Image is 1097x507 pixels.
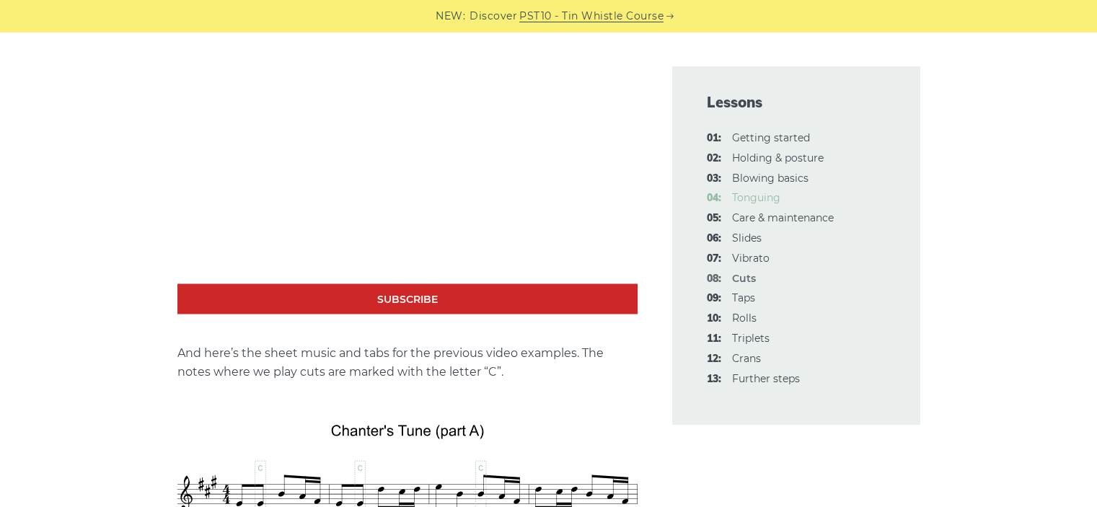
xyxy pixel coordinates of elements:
a: 09:Taps [732,291,755,304]
a: 04:Tonguing [732,191,780,204]
a: 06:Slides [732,232,762,244]
span: 07: [707,250,721,268]
span: 09: [707,290,721,307]
a: 05:Care & maintenance [732,211,834,224]
a: 07:Vibrato [732,252,770,265]
a: Subscribe [177,283,638,314]
span: 02: [707,150,721,167]
a: 03:Blowing basics [732,172,809,185]
p: And here’s the sheet music and tabs for the previous video examples. The notes where we play cuts... [177,343,638,381]
span: Discover [470,8,517,25]
span: Lessons [707,92,886,113]
span: 12: [707,351,721,368]
span: 11: [707,330,721,348]
a: 11:Triplets [732,332,770,345]
span: 06: [707,230,721,247]
span: 13: [707,371,721,388]
span: 05: [707,210,721,227]
span: 10: [707,310,721,327]
a: 13:Further steps [732,372,800,385]
a: 10:Rolls [732,312,757,325]
iframe: Tin Whistle Cuts - Chanter's Tune & Kerry Polka [177,25,638,283]
a: 01:Getting started [732,131,810,144]
span: 03: [707,170,721,188]
a: PST10 - Tin Whistle Course [519,8,664,25]
a: 02:Holding & posture [732,151,824,164]
a: 12:Crans [732,352,761,365]
span: 04: [707,190,721,207]
span: 01: [707,130,721,147]
strong: Cuts [732,272,756,285]
span: 08: [707,270,721,288]
span: NEW: [436,8,465,25]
